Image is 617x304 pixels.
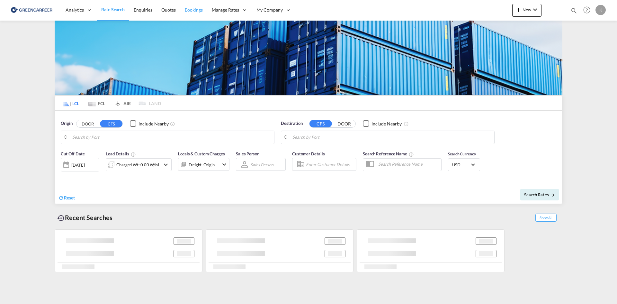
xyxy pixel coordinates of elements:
[139,121,169,127] div: Include Nearby
[306,160,354,169] input: Enter Customer Details
[66,7,84,13] span: Analytics
[448,152,476,156] span: Search Currency
[71,162,85,168] div: [DATE]
[520,189,559,200] button: Search Ratesicon-arrow-right
[58,195,75,202] div: icon-refreshReset
[61,171,66,180] md-datepicker: Select
[292,133,491,142] input: Search by Port
[57,214,65,222] md-icon: icon-backup-restore
[84,96,110,110] md-tab-item: FCL
[371,121,402,127] div: Include Nearby
[134,7,152,13] span: Enquiries
[10,3,53,17] img: b0b18ec08afe11efb1d4932555f5f09d.png
[185,7,203,13] span: Bookings
[515,6,523,14] md-icon: icon-plus 400-fg
[236,151,259,156] span: Sales Person
[363,151,414,156] span: Search Reference Name
[281,120,303,127] span: Destination
[250,160,274,169] md-select: Sales Person
[61,158,99,171] div: [DATE]
[162,161,170,169] md-icon: icon-chevron-down
[363,120,402,127] md-checkbox: Checkbox No Ink
[404,121,409,126] md-icon: Unchecked: Ignores neighbouring ports when fetching rates.Checked : Includes neighbouring ports w...
[515,7,539,12] span: New
[64,195,75,200] span: Reset
[58,96,84,110] md-tab-item: LCL
[212,7,239,13] span: Manage Rates
[130,120,169,127] md-checkbox: Checkbox No Ink
[170,121,175,126] md-icon: Unchecked: Ignores neighbouring ports when fetching rates.Checked : Includes neighbouring ports w...
[595,5,606,15] div: K
[55,21,562,95] img: GreenCarrierFCL_LCL.png
[256,7,283,13] span: My Company
[409,152,414,157] md-icon: Your search will be saved by the below given name
[106,158,172,171] div: Charged Wt: 0.00 W/Micon-chevron-down
[72,133,271,142] input: Search by Port
[110,96,135,110] md-tab-item: AIR
[61,151,85,156] span: Cut Off Date
[76,120,99,127] button: DOOR
[106,151,136,156] span: Load Details
[116,160,159,169] div: Charged Wt: 0.00 W/M
[581,5,595,16] div: Help
[570,7,577,17] div: icon-magnify
[333,120,355,127] button: DOOR
[178,158,229,171] div: Freight Origin Destinationicon-chevron-down
[161,7,175,13] span: Quotes
[55,111,562,204] div: Origin DOOR CFS Checkbox No InkUnchecked: Ignores neighbouring ports when fetching rates.Checked ...
[570,7,577,14] md-icon: icon-magnify
[58,96,161,110] md-pagination-wrapper: Use the left and right arrow keys to navigate between tabs
[101,7,125,12] span: Rate Search
[531,6,539,14] md-icon: icon-chevron-down
[512,4,541,17] button: icon-plus 400-fgNewicon-chevron-down
[100,120,122,127] button: CFS
[61,120,72,127] span: Origin
[114,100,122,105] md-icon: icon-airplane
[189,160,219,169] div: Freight Origin Destination
[535,214,557,222] span: Show All
[55,210,115,225] div: Recent Searches
[524,192,555,197] span: Search Rates
[452,160,477,169] md-select: Select Currency: $ USDUnited States Dollar
[452,162,470,168] span: USD
[220,161,228,168] md-icon: icon-chevron-down
[550,193,555,197] md-icon: icon-arrow-right
[309,120,332,127] button: CFS
[375,159,441,169] input: Search Reference Name
[58,195,64,201] md-icon: icon-refresh
[581,5,592,15] span: Help
[131,152,136,157] md-icon: Chargeable Weight
[292,151,325,156] span: Customer Details
[178,151,225,156] span: Locals & Custom Charges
